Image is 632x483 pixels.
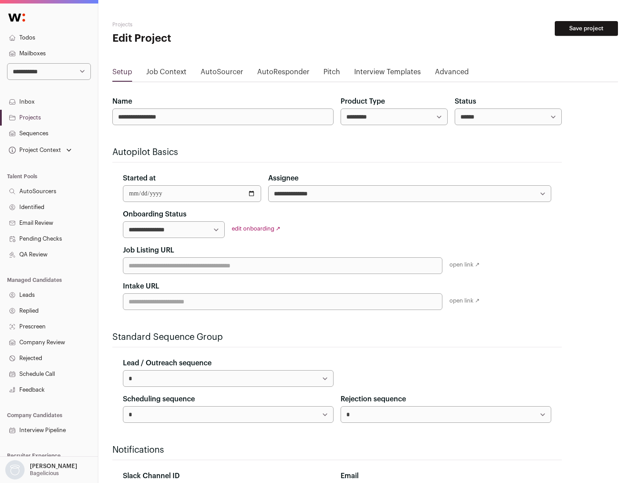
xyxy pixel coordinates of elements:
[112,21,281,28] h2: Projects
[7,147,61,154] div: Project Context
[555,21,618,36] button: Save project
[123,358,212,368] label: Lead / Outreach sequence
[112,331,562,343] h2: Standard Sequence Group
[112,32,281,46] h1: Edit Project
[30,470,59,477] p: Bagelicious
[341,394,406,404] label: Rejection sequence
[123,281,159,292] label: Intake URL
[455,96,476,107] label: Status
[123,471,180,481] label: Slack Channel ID
[341,471,551,481] div: Email
[112,67,132,81] a: Setup
[4,460,79,479] button: Open dropdown
[7,144,73,156] button: Open dropdown
[268,173,298,184] label: Assignee
[5,460,25,479] img: nopic.png
[146,67,187,81] a: Job Context
[123,245,174,256] label: Job Listing URL
[123,173,156,184] label: Started at
[323,67,340,81] a: Pitch
[257,67,309,81] a: AutoResponder
[112,146,562,159] h2: Autopilot Basics
[4,9,30,26] img: Wellfound
[354,67,421,81] a: Interview Templates
[112,444,562,456] h2: Notifications
[112,96,132,107] label: Name
[341,96,385,107] label: Product Type
[123,394,195,404] label: Scheduling sequence
[123,209,187,220] label: Onboarding Status
[232,226,280,231] a: edit onboarding ↗
[201,67,243,81] a: AutoSourcer
[435,67,469,81] a: Advanced
[30,463,77,470] p: [PERSON_NAME]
